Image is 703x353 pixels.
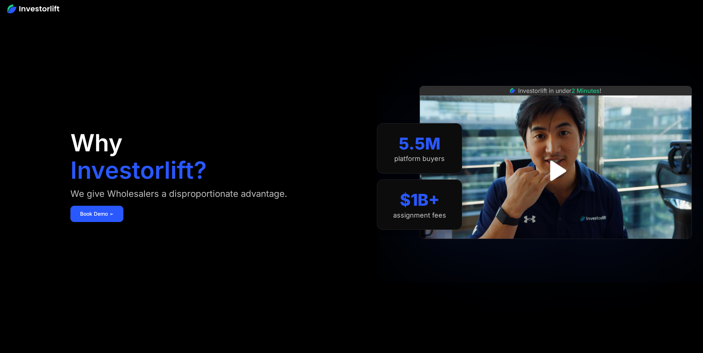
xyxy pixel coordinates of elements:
div: $1B+ [400,190,440,210]
div: 5.5M [399,134,441,154]
div: platform buyers [394,155,445,163]
h1: Why [70,131,123,155]
a: open lightbox [539,154,572,187]
h1: Investorlift? [70,158,207,182]
div: We give Wholesalers a disproportionate advantage. [70,188,287,200]
iframe: Customer reviews powered by Trustpilot [500,243,611,252]
span: 2 Minutes [571,87,600,94]
div: Investorlift in under ! [518,86,601,95]
div: assignment fees [393,211,446,219]
a: Book Demo ➢ [70,206,123,222]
